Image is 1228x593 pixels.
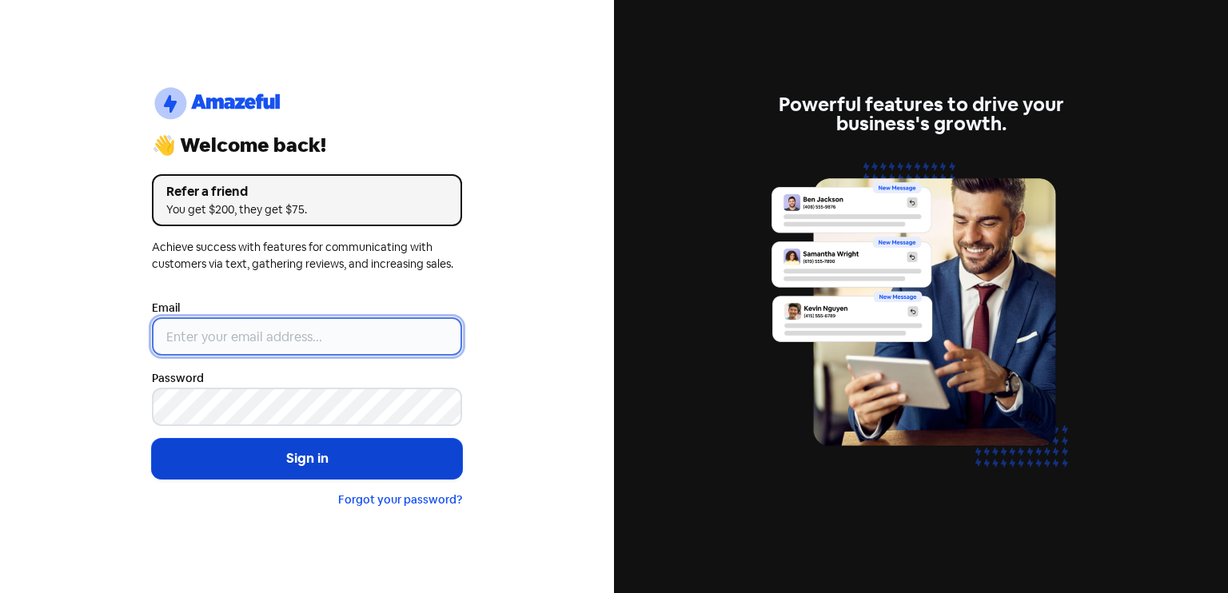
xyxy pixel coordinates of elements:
div: 👋 Welcome back! [152,136,462,155]
label: Password [152,370,204,387]
input: Enter your email address... [152,317,462,356]
div: Powerful features to drive your business's growth. [766,95,1076,133]
img: inbox [766,153,1076,497]
div: Achieve success with features for communicating with customers via text, gathering reviews, and i... [152,239,462,273]
label: Email [152,300,180,316]
button: Sign in [152,439,462,479]
div: Refer a friend [166,182,448,201]
div: You get $200, they get $75. [166,201,448,218]
a: Forgot your password? [338,492,462,507]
